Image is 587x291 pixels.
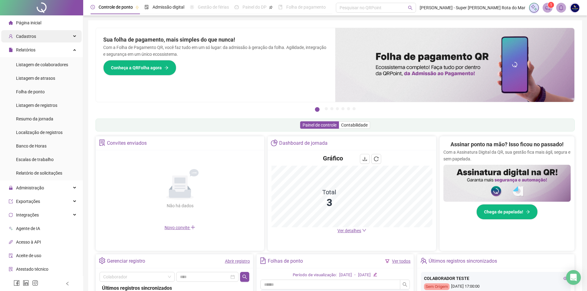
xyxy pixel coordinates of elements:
span: arrow-right [526,210,530,214]
img: banner%2F8d14a306-6205-4263-8e5b-06e9a85ad873.png [335,28,575,102]
div: [DATE] [358,272,371,278]
span: Escalas de trabalho [16,157,54,162]
span: Ver detalhes [337,228,361,233]
div: Open Intercom Messenger [566,270,581,285]
img: sparkle-icon.fc2bf0ac1784a2077858766a79e2daf3.svg [531,4,537,11]
h4: Gráfico [323,154,343,163]
span: facebook [14,280,20,286]
span: Novo convite [165,225,195,230]
span: team [420,257,427,264]
button: Conheça a QRFolha agora [103,60,176,75]
span: Aceite de uso [16,253,41,258]
span: pushpin [269,6,273,9]
button: 6 [347,107,350,110]
img: banner%2F02c71560-61a6-44d4-94b9-c8ab97240462.png [443,165,571,202]
span: file-done [145,5,149,9]
p: Com a Assinatura Digital da QR, sua gestão fica mais ágil, segura e sem papelada. [443,149,571,162]
span: Administração [16,185,44,190]
span: 1 [550,3,552,7]
span: file-text [260,257,266,264]
div: Período de visualização: [293,272,337,278]
span: Folha de ponto [16,89,45,94]
span: Folha de pagamento [286,5,326,10]
button: 3 [330,107,333,110]
span: eye [563,276,568,281]
span: Gestão de férias [198,5,229,10]
span: Chega de papelada! [484,208,523,215]
div: Folhas de ponto [268,256,303,266]
span: dashboard [234,5,239,9]
div: [DATE] [339,272,352,278]
span: search [402,282,407,287]
span: Relatórios [16,47,35,52]
span: Listagem de atrasos [16,76,55,81]
img: 93210 [570,3,579,12]
h2: Assinar ponto na mão? Isso ficou no passado! [450,140,564,149]
button: 5 [341,107,344,110]
h2: Sua folha de pagamento, mais simples do que nunca! [103,35,328,44]
div: Últimos registros sincronizados [429,256,497,266]
span: edit [373,273,377,277]
span: pie-chart [271,139,277,146]
span: solution [9,267,13,271]
span: Listagem de colaboradores [16,62,68,67]
span: filter [385,259,389,263]
span: Controle de ponto [99,5,133,10]
span: lock [9,186,13,190]
span: plus [190,225,195,230]
button: 2 [325,107,328,110]
p: Com a Folha de Pagamento QR, você faz tudo em um só lugar: da admissão à geração da folha. Agilid... [103,44,328,58]
sup: 1 [548,2,554,8]
div: Convites enviados [107,138,147,148]
div: [DATE] 17:00:00 [424,283,568,290]
span: Painel de controle [303,123,336,127]
span: linkedin [23,280,29,286]
span: pushpin [135,6,139,9]
span: Listagem de registros [16,103,57,108]
span: sun [190,5,194,9]
div: COLABORADOR TESTE [424,275,568,282]
span: Exportações [16,199,40,204]
span: download [362,156,367,161]
span: reload [374,156,379,161]
span: Atestado técnico [16,267,48,272]
span: Página inicial [16,20,41,25]
span: Resumo da jornada [16,116,53,121]
span: home [9,21,13,25]
span: setting [99,257,105,264]
button: 7 [353,107,356,110]
span: search [408,6,413,10]
span: export [9,199,13,204]
span: [PERSON_NAME] - Super [PERSON_NAME] Rota do Mar [420,4,525,11]
div: Dashboard de jornada [279,138,328,148]
span: api [9,240,13,244]
span: user-add [9,34,13,38]
span: bell [558,5,564,10]
span: notification [545,5,550,10]
span: Agente de IA [16,226,40,231]
span: Banco de Horas [16,143,47,148]
span: Localização de registros [16,130,63,135]
span: sync [9,213,13,217]
div: Não há dados [152,202,208,209]
a: Ver todos [392,259,410,264]
span: audit [9,253,13,258]
span: Conheça a QRFolha agora [111,64,162,71]
span: Contabilidade [341,123,368,127]
span: solution [99,139,105,146]
span: Relatório de solicitações [16,171,62,176]
span: book [278,5,283,9]
span: left [65,281,70,286]
button: 1 [315,107,320,112]
button: 4 [336,107,339,110]
span: Admissão digital [153,5,184,10]
span: instagram [32,280,38,286]
span: Integrações [16,212,39,217]
div: Gerenciar registro [107,256,145,266]
span: search [242,274,247,279]
span: Cadastros [16,34,36,39]
a: Ver detalhes down [337,228,366,233]
button: Chega de papelada! [476,204,538,220]
div: - [354,272,356,278]
span: down [362,228,366,232]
